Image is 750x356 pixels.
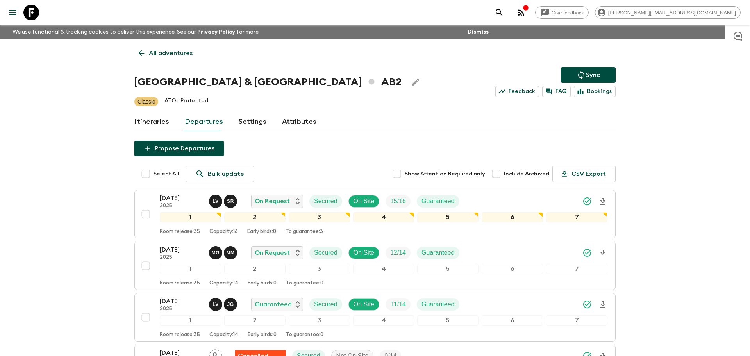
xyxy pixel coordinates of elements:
[491,5,507,20] button: search adventures
[466,27,491,38] button: Dismiss
[255,300,292,309] p: Guaranteed
[417,315,479,326] div: 5
[209,229,238,235] p: Capacity: 16
[209,195,239,208] button: LVSR
[598,300,607,309] svg: Download Onboarding
[535,6,589,19] a: Give feedback
[309,298,342,311] div: Secured
[209,332,238,338] p: Capacity: 14
[212,198,219,204] p: L V
[212,250,220,256] p: M G
[248,280,277,286] p: Early birds: 0
[134,242,616,290] button: [DATE]2025Marcella Granatiere, Matias MolinaOn RequestSecuredOn SiteTrip FillGuaranteed1234567Roo...
[160,229,200,235] p: Room release: 35
[286,332,323,338] p: To guarantee: 0
[598,249,607,258] svg: Download Onboarding
[495,86,539,97] a: Feedback
[197,29,235,35] a: Privacy Policy
[134,45,197,61] a: All adventures
[160,297,203,306] p: [DATE]
[546,212,607,222] div: 7
[421,248,455,258] p: Guaranteed
[160,212,221,222] div: 1
[137,98,155,106] p: Classic
[227,198,234,204] p: S R
[224,212,286,222] div: 2
[546,315,607,326] div: 7
[417,264,479,274] div: 5
[186,166,254,182] a: Bulk update
[309,195,342,208] div: Secured
[134,141,224,156] button: Propose Departures
[208,169,244,179] p: Bulk update
[582,300,592,309] svg: Synced Successfully
[348,247,379,259] div: On Site
[160,306,203,312] p: 2025
[209,280,238,286] p: Capacity: 14
[421,300,455,309] p: Guaranteed
[160,193,203,203] p: [DATE]
[248,332,277,338] p: Early birds: 0
[595,6,741,19] div: [PERSON_NAME][EMAIL_ADDRESS][DOMAIN_NAME]
[286,229,323,235] p: To guarantee: 3
[314,300,337,309] p: Secured
[504,170,549,178] span: Include Archived
[160,264,221,274] div: 1
[149,48,193,58] p: All adventures
[255,248,290,258] p: On Request
[348,195,379,208] div: On Site
[226,250,234,256] p: M M
[390,197,406,206] p: 15 / 16
[160,245,203,254] p: [DATE]
[282,113,316,131] a: Attributes
[154,170,179,178] span: Select All
[547,10,588,16] span: Give feedback
[134,293,616,342] button: [DATE]2025Lucas Valentim, Jessica GiachelloGuaranteedSecuredOn SiteTrip FillGuaranteed1234567Room...
[353,264,414,274] div: 4
[134,190,616,238] button: [DATE]2025Lucas Valentim, Sol RodriguezOn RequestSecuredOn SiteTrip FillGuaranteed1234567Room rel...
[134,113,169,131] a: Itineraries
[353,212,414,222] div: 4
[552,166,616,182] button: CSV Export
[482,264,543,274] div: 6
[160,280,200,286] p: Room release: 35
[160,254,203,261] p: 2025
[289,264,350,274] div: 3
[482,315,543,326] div: 6
[604,10,740,16] span: [PERSON_NAME][EMAIL_ADDRESS][DOMAIN_NAME]
[209,246,239,259] button: MGMM
[314,197,337,206] p: Secured
[227,301,234,308] p: J G
[546,264,607,274] div: 7
[286,280,323,286] p: To guarantee: 0
[421,197,455,206] p: Guaranteed
[354,300,374,309] p: On Site
[390,248,406,258] p: 12 / 14
[586,70,600,80] p: Sync
[386,298,411,311] div: Trip Fill
[224,315,286,326] div: 2
[405,170,485,178] span: Show Attention Required only
[289,315,350,326] div: 3
[582,248,592,258] svg: Synced Successfully
[160,315,221,326] div: 1
[212,301,219,308] p: L V
[247,229,276,235] p: Early birds: 0
[386,195,411,208] div: Trip Fill
[390,300,406,309] p: 11 / 14
[185,113,223,131] a: Departures
[314,248,337,258] p: Secured
[209,249,239,255] span: Marcella Granatiere, Matias Molina
[160,203,203,209] p: 2025
[209,300,239,306] span: Lucas Valentim, Jessica Giachello
[582,197,592,206] svg: Synced Successfully
[239,113,266,131] a: Settings
[224,264,286,274] div: 2
[209,197,239,203] span: Lucas Valentim, Sol Rodriguez
[354,248,374,258] p: On Site
[417,212,479,222] div: 5
[561,67,616,83] button: Sync adventure departures to the booking engine
[353,315,414,326] div: 4
[289,212,350,222] div: 3
[542,86,571,97] a: FAQ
